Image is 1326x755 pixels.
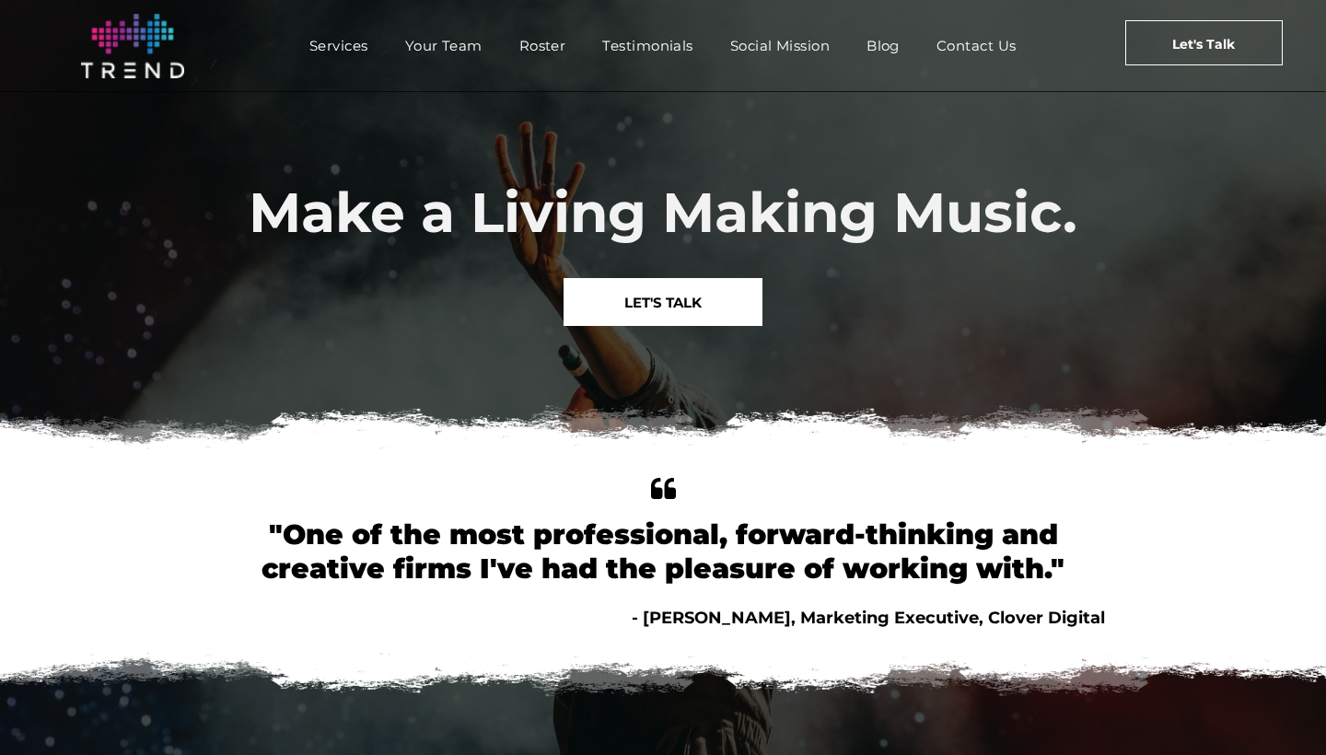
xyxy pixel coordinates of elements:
[501,32,585,59] a: Roster
[584,32,711,59] a: Testimonials
[624,279,702,326] span: LET'S TALK
[730,32,830,59] span: Social Mission
[262,517,1064,586] font: "One of the most professional, forward-thinking and creative firms I've had the pleasure of worki...
[564,278,762,326] a: LET'S TALK
[291,32,387,59] a: Services
[936,32,1017,59] span: Contact Us
[1125,20,1283,65] a: Let's Talk
[867,32,900,59] span: Blog
[632,608,1105,628] span: - [PERSON_NAME], Marketing Executive, Clover Digital
[602,32,692,59] span: Testimonials
[81,14,184,78] img: logo
[1172,21,1235,67] span: Let's Talk
[249,179,1077,246] span: Make a Living Making Music.
[519,32,566,59] span: Roster
[387,32,501,59] a: Your Team
[405,32,483,59] span: Your Team
[309,32,368,59] span: Services
[712,32,848,59] a: Social Mission
[848,32,918,59] a: Blog
[918,32,1035,59] a: Contact Us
